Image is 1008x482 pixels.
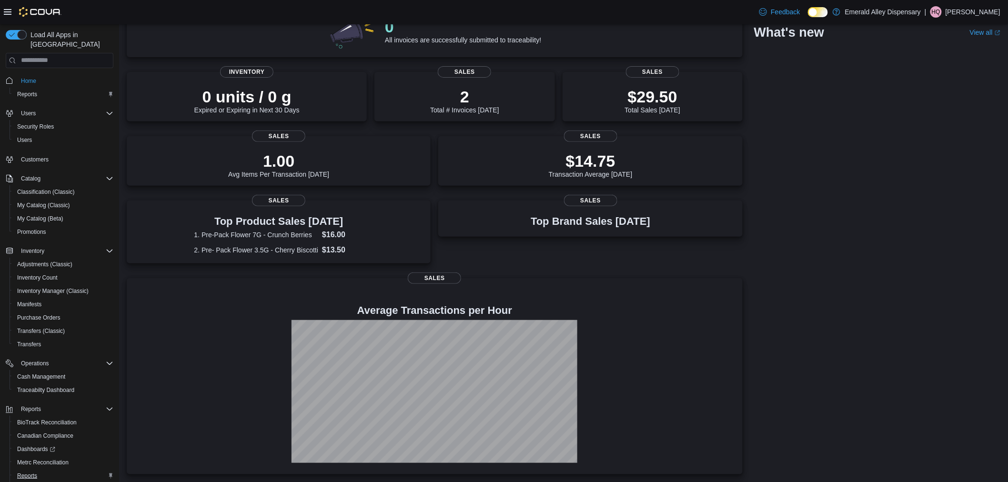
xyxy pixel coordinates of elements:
[625,87,680,106] p: $29.50
[134,305,735,316] h4: Average Transactions per Hour
[17,108,113,119] span: Users
[531,216,650,227] h3: Top Brand Sales [DATE]
[17,215,63,222] span: My Catalog (Beta)
[194,245,318,255] dt: 2. Pre- Pack Flower 3.5G - Cherry Biscotti
[10,311,117,324] button: Purchase Orders
[995,30,1000,36] svg: External link
[13,417,81,428] a: BioTrack Reconciliation
[10,88,117,101] button: Reports
[2,152,117,166] button: Customers
[21,175,40,182] span: Catalog
[13,259,76,270] a: Adjustments (Classic)
[13,134,36,146] a: Users
[2,402,117,416] button: Reports
[17,445,55,453] span: Dashboards
[756,2,804,21] a: Feedback
[21,405,41,413] span: Reports
[385,17,541,44] div: All invoices are successfully submitted to traceability!
[13,430,113,442] span: Canadian Compliance
[13,470,113,482] span: Reports
[17,245,48,257] button: Inventory
[385,17,541,36] p: 0
[17,432,73,440] span: Canadian Compliance
[932,6,940,18] span: HQ
[10,324,117,338] button: Transfers (Classic)
[549,151,633,178] div: Transaction Average [DATE]
[625,87,680,114] div: Total Sales [DATE]
[2,107,117,120] button: Users
[13,325,113,337] span: Transfers (Classic)
[13,285,113,297] span: Inventory Manager (Classic)
[10,120,117,133] button: Security Roles
[252,131,305,142] span: Sales
[10,442,117,456] a: Dashboards
[13,384,78,396] a: Traceabilty Dashboard
[17,386,74,394] span: Traceabilty Dashboard
[13,299,113,310] span: Manifests
[13,186,79,198] a: Classification (Classic)
[13,384,113,396] span: Traceabilty Dashboard
[13,325,69,337] a: Transfers (Classic)
[2,357,117,370] button: Operations
[322,244,363,256] dd: $13.50
[13,200,113,211] span: My Catalog (Classic)
[13,121,113,132] span: Security Roles
[10,298,117,311] button: Manifests
[10,271,117,284] button: Inventory Count
[17,419,77,426] span: BioTrack Reconciliation
[10,284,117,298] button: Inventory Manager (Classic)
[946,6,1000,18] p: [PERSON_NAME]
[194,87,300,114] div: Expired or Expiring in Next 30 Days
[10,370,117,383] button: Cash Management
[970,29,1000,36] a: View allExternal link
[194,87,300,106] p: 0 units / 0 g
[17,154,52,165] a: Customers
[13,186,113,198] span: Classification (Classic)
[328,11,377,50] img: 0
[17,173,113,184] span: Catalog
[13,443,113,455] span: Dashboards
[564,131,617,142] span: Sales
[17,188,75,196] span: Classification (Classic)
[10,225,117,239] button: Promotions
[21,360,49,367] span: Operations
[10,199,117,212] button: My Catalog (Classic)
[408,272,461,284] span: Sales
[13,339,113,350] span: Transfers
[194,230,318,240] dt: 1. Pre-Pack Flower 7G - Crunch Berries
[13,457,72,468] a: Metrc Reconciliation
[10,383,117,397] button: Traceabilty Dashboard
[10,133,117,147] button: Users
[322,229,363,241] dd: $16.00
[13,226,50,238] a: Promotions
[10,212,117,225] button: My Catalog (Beta)
[21,77,36,85] span: Home
[13,417,113,428] span: BioTrack Reconciliation
[13,312,113,323] span: Purchase Orders
[17,75,40,87] a: Home
[845,6,921,18] p: Emerald Alley Dispensary
[10,338,117,351] button: Transfers
[626,66,679,78] span: Sales
[17,173,44,184] button: Catalog
[27,30,113,49] span: Load All Apps in [GEOGRAPHIC_DATA]
[17,314,60,321] span: Purchase Orders
[17,108,40,119] button: Users
[13,89,113,100] span: Reports
[13,457,113,468] span: Metrc Reconciliation
[17,472,37,480] span: Reports
[13,272,61,283] a: Inventory Count
[13,371,113,382] span: Cash Management
[2,244,117,258] button: Inventory
[17,327,65,335] span: Transfers (Classic)
[194,216,363,227] h3: Top Product Sales [DATE]
[13,121,58,132] a: Security Roles
[17,153,113,165] span: Customers
[17,358,53,369] button: Operations
[13,259,113,270] span: Adjustments (Classic)
[17,90,37,98] span: Reports
[10,185,117,199] button: Classification (Classic)
[13,226,113,238] span: Promotions
[754,25,824,40] h2: What's new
